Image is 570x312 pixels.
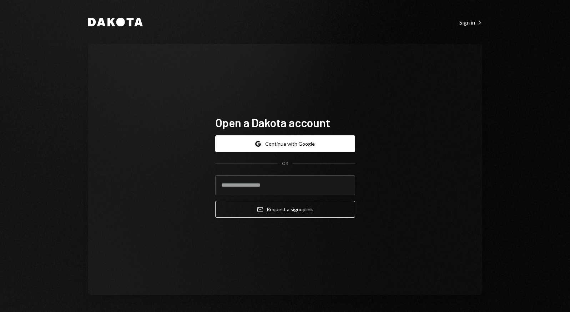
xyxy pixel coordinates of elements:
a: Sign in [459,18,482,26]
button: Request a signuplink [215,201,355,218]
button: Continue with Google [215,135,355,152]
div: Sign in [459,19,482,26]
div: OR [282,161,288,167]
h1: Open a Dakota account [215,115,355,130]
